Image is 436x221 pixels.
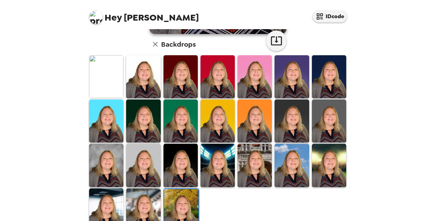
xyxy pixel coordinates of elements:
h6: Backdrops [161,39,196,50]
span: Hey [105,11,122,24]
button: IDcode [313,10,347,22]
img: Original [89,55,123,98]
span: [PERSON_NAME] [89,7,199,22]
img: profile pic [89,10,103,24]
